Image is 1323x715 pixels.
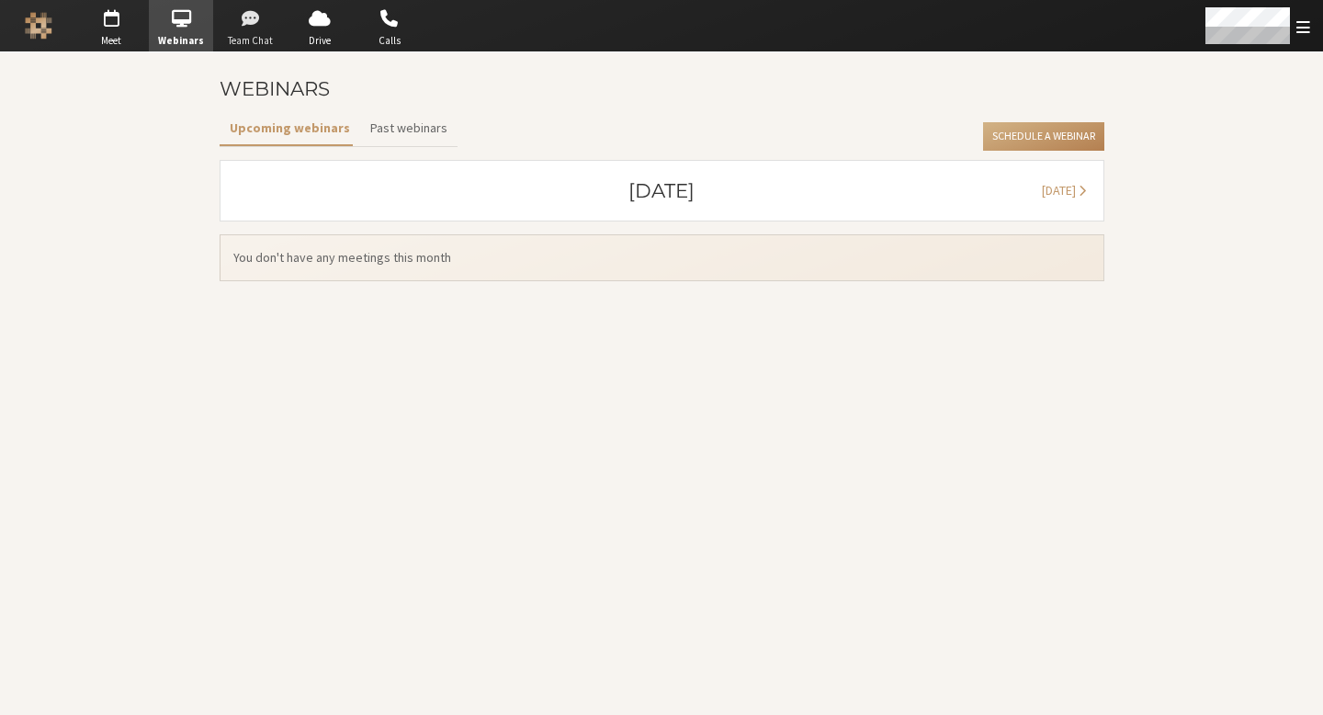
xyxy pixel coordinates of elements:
[1032,174,1097,208] button: [DATE]
[1277,667,1309,702] iframe: Chat
[233,248,1091,267] span: You don't have any meetings this month
[219,33,283,49] span: Team Chat
[628,180,695,201] h3: [DATE]
[357,33,422,49] span: Calls
[149,33,213,49] span: Webinars
[220,78,330,99] h3: Webinars
[288,33,352,49] span: Drive
[1042,182,1076,199] span: [DATE]
[220,112,360,144] button: Upcoming webinars
[79,33,143,49] span: Meet
[25,12,52,40] img: Iotum
[983,122,1103,152] button: Schedule a Webinar
[360,112,458,144] button: Past webinars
